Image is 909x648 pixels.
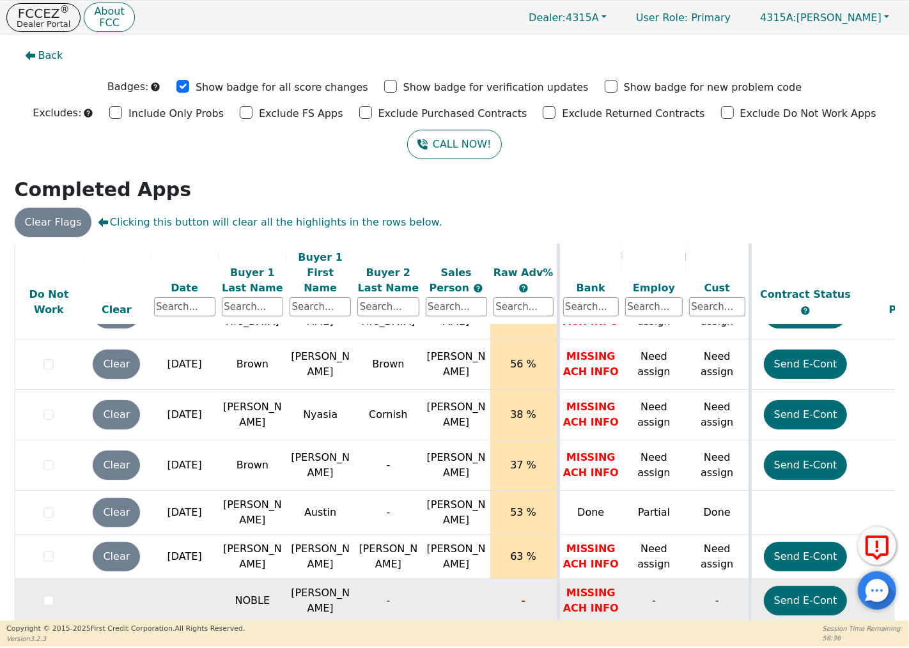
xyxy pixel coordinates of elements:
input: Search... [290,297,351,316]
div: Date [154,280,215,295]
div: Buyer 2 Last Name [357,265,419,295]
td: - [354,491,422,535]
td: [PERSON_NAME] [286,339,354,390]
td: Need assign [686,390,750,440]
p: Excludes: [33,105,81,121]
span: [PERSON_NAME] [427,401,486,428]
td: [DATE] [151,491,219,535]
span: Dealer: [529,12,566,24]
button: Clear Flags [15,208,92,237]
td: [DATE] [151,440,219,491]
button: FCCEZ®Dealer Portal [6,3,81,32]
p: Include Only Probs [128,106,224,121]
span: 38 % [510,408,536,420]
td: MISSING ACH INFO [558,390,622,440]
p: About [94,6,124,17]
td: - [686,579,750,623]
p: Exclude Purchased Contracts [378,106,527,121]
td: [PERSON_NAME] [286,440,354,491]
td: Done [558,491,622,535]
td: - [354,440,422,491]
td: Austin [286,491,354,535]
td: Need assign [686,535,750,579]
p: Version 3.2.3 [6,634,245,644]
p: FCCEZ [17,7,70,20]
td: Partial [622,491,686,535]
span: 4315A: [760,12,796,24]
strong: Completed Apps [15,178,192,201]
td: [PERSON_NAME] [219,390,286,440]
span: 63 % [510,550,536,562]
p: Show badge for verification updates [403,80,589,95]
span: Contract Status [760,288,851,300]
p: 58:36 [823,633,903,643]
button: Back [15,41,74,70]
a: 4315A:[PERSON_NAME] [747,8,903,27]
span: Sales Person [430,266,473,293]
td: MISSING ACH INFO [558,535,622,579]
div: Do Not Work [19,287,80,318]
input: Search... [357,297,419,316]
p: Exclude Do Not Work Apps [740,106,876,121]
div: Buyer 1 Last Name [222,265,283,295]
td: MISSING ACH INFO [558,339,622,390]
td: Need assign [622,440,686,491]
td: Done [686,491,750,535]
input: Search... [426,297,487,316]
p: Exclude Returned Contracts [562,106,704,121]
td: Need assign [686,339,750,390]
span: [PERSON_NAME] [427,498,486,526]
span: [PERSON_NAME] [427,451,486,479]
p: Badges: [107,79,149,95]
sup: ® [60,4,70,15]
p: Copyright © 2015- 2025 First Credit Corporation. [6,624,245,635]
input: Search... [689,297,745,316]
button: Dealer:4315A [515,8,620,27]
div: Cust [689,280,745,295]
span: [PERSON_NAME] [760,12,882,24]
td: [DATE] [151,535,219,579]
td: Need assign [622,535,686,579]
button: Send E-Cont [764,350,848,379]
td: MISSING ACH INFO [558,440,622,491]
p: Session Time Remaining: [823,624,903,633]
span: Raw Adv% [493,266,554,278]
td: Need assign [622,339,686,390]
td: Need assign [686,440,750,491]
button: Clear [93,451,140,480]
td: Brown [219,440,286,491]
td: Brown [219,339,286,390]
p: Show badge for all score changes [196,80,368,95]
td: NOBLE [219,579,286,623]
button: Clear [93,400,140,429]
p: FCC [94,18,124,28]
td: [PERSON_NAME] [354,535,422,579]
span: 56 % [510,358,536,370]
button: Send E-Cont [764,400,848,429]
td: Cornish [354,390,422,440]
button: AboutFCC [84,3,134,33]
p: Exclude FS Apps [259,106,343,121]
span: 4315A [529,12,599,24]
input: Search... [222,297,283,316]
td: [PERSON_NAME] [219,535,286,579]
button: CALL NOW! [407,130,501,159]
td: [PERSON_NAME] [286,535,354,579]
span: [PERSON_NAME] [427,543,486,570]
div: Buyer 1 First Name [290,249,351,295]
button: Send E-Cont [764,542,848,571]
td: [PERSON_NAME] [286,579,354,623]
td: Brown [354,339,422,390]
span: 53 % [510,506,536,518]
span: 37 % [510,459,536,471]
button: Report Error to FCC [858,527,896,565]
p: Primary [623,5,743,30]
button: Send E-Cont [764,586,848,615]
div: Clear [86,302,147,318]
input: Search... [154,297,215,316]
button: Clear [93,542,140,571]
a: User Role: Primary [623,5,743,30]
input: Search... [625,297,683,316]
